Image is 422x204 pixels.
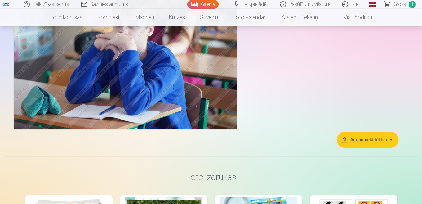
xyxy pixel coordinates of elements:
a: Magnēti [128,9,162,26]
a: Visi produkti [326,9,380,26]
h3: Foto izdrukas [30,171,392,183]
a: Krūzes [162,9,193,26]
span: Grozs [393,1,406,8]
a: Atslēgu piekariņi [274,9,326,26]
a: Suvenīri [193,9,225,26]
a: Komplekti [90,9,128,26]
span: 1 [409,1,416,8]
button: Augšupielādēt bildes [337,132,398,148]
img: /fa1 [2,2,9,6]
a: Foto kalendāri [225,9,274,26]
a: Foto izdrukas [43,9,90,26]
